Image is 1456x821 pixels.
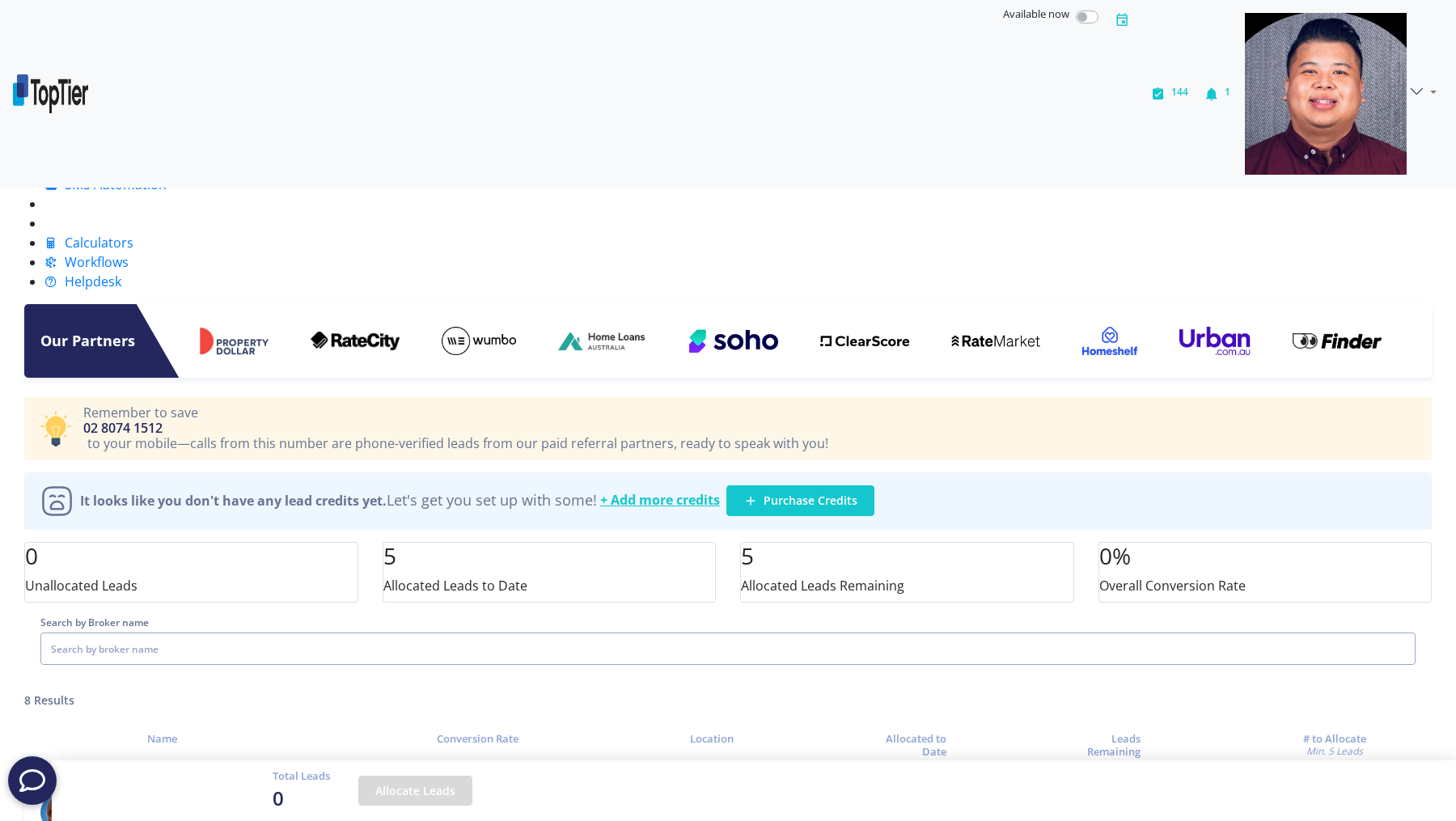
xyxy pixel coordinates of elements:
[1099,576,1246,595] label: Overall Conversion Rate
[1254,746,1416,757] span: Min. 5 Leads
[40,733,283,746] div: Name
[65,234,133,252] span: Calculators
[24,692,74,709] label: 8 Results
[199,327,269,355] img: Property Dollar logo
[726,485,874,516] button: Purchase Credits
[600,493,720,508] a: + Add more credits
[1245,13,1407,175] img: e310ebdf-1855-410b-9d61-d1abdff0f2ad-637831748356285317.png
[65,253,129,271] span: Workflows
[671,733,752,746] div: Location
[40,411,71,446] img: idea
[273,784,330,813] span: 0
[1003,6,1069,21] span: Available now
[44,253,129,271] a: Workflows
[44,176,167,193] a: SMS Automation
[40,485,74,518] img: sad emoji
[83,405,828,452] span: Remember to save to your mobile—calls from this number are phone-verified leads from our paid ref...
[65,273,121,290] span: Helpdesk
[1179,327,1251,355] img: Urban logo
[273,768,330,785] label: Total Leads
[741,543,1073,570] h3: 5
[383,576,527,595] label: Allocated Leads to Date
[820,336,909,347] img: ClearScore logo
[442,327,516,355] img: Wumbo logo
[40,633,1416,665] input: Search by broker name
[358,776,472,806] button: Allocate Leads
[25,576,138,595] label: Unallocated Leads
[689,329,778,353] img: soho logo
[1171,85,1188,99] span: 144
[1254,733,1416,757] div: # to Allocate
[25,543,358,570] h3: 0
[83,421,828,436] div: 02 8074 1512
[1099,543,1432,570] h3: 0%
[40,332,178,350] h5: Our Partners
[80,492,387,510] b: It looks like you don't have any lead credits yet.
[866,733,946,758] div: Allocated to Date
[1196,6,1238,181] button: 1
[44,273,121,290] a: Helpdesk
[1293,333,1382,349] img: finder logo
[558,328,647,353] img: HLA logo
[383,543,716,570] h3: 5
[1143,6,1196,181] button: 144
[80,492,597,510] span: Let's get you set up with some!
[1225,85,1230,99] span: 1
[1060,733,1141,758] div: Leads Remaining
[13,74,88,113] img: bd260d39-06d4-48c8-91ce-4964555bf2e4-638900413960370303.png
[311,332,400,350] img: rate-city logo
[741,576,904,595] label: Allocated Leads Remaining
[44,234,133,252] a: Calculators
[40,615,1416,630] label: Search by Broker name
[951,335,1040,347] img: rateMarket logo
[396,733,558,746] div: Conversion Rate
[1082,327,1137,355] img: Homeshelf logo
